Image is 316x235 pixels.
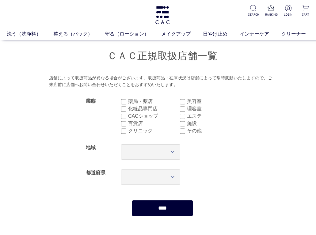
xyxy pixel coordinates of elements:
label: 美容室 [187,98,239,105]
a: LOGIN [283,5,294,17]
label: その他 [187,127,239,135]
label: 理容室 [187,105,239,112]
label: 施設 [187,120,239,127]
a: メイクアップ [161,30,203,38]
a: CART [300,5,311,17]
a: 洗う（洗浄料） [7,30,53,38]
p: RANKING [265,12,276,17]
p: CART [300,12,311,17]
label: 業態 [86,98,96,104]
a: インナーケア [240,30,281,38]
p: LOGIN [283,12,294,17]
label: CACショップ [128,112,180,120]
label: 都道府県 [86,170,105,175]
label: 化粧品専門店 [128,105,180,112]
label: エステ [187,112,239,120]
div: 店舗によって取扱商品が異なる場合がございます。取扱商品・在庫状況は店舗によって常時変動いたしますので、ご来店前に店舗へお問い合わせいただくことをおすすめいたします。 [49,75,276,88]
a: 日やけ止め [203,30,240,38]
label: 百貨店 [128,120,180,127]
a: 整える（パック） [53,30,105,38]
h1: ＣＡＣ正規取扱店舗一覧 [9,49,316,63]
label: 薬局・薬店 [128,98,180,105]
label: 地域 [86,145,96,150]
img: logo [154,6,170,24]
a: RANKING [265,5,276,17]
label: クリニック [128,127,180,135]
a: 守る（ローション） [105,30,161,38]
a: SEARCH [248,5,259,17]
p: SEARCH [248,12,259,17]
